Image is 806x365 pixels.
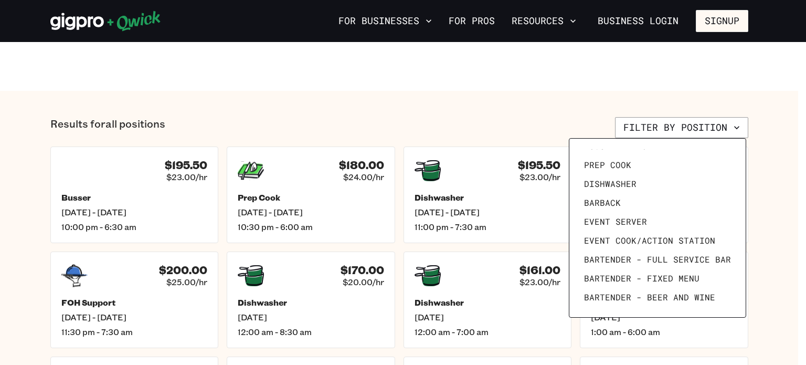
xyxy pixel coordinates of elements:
[584,273,699,284] span: Bartender - Fixed Menu
[584,160,631,170] span: Prep Cook
[584,216,647,227] span: Event Server
[584,179,637,189] span: Dishwasher
[584,292,715,303] span: Bartender - Beer and Wine
[580,149,735,307] ul: Filter by position
[584,197,621,208] span: Barback
[584,254,731,265] span: Bartender - Full Service Bar
[584,235,715,246] span: Event Cook/Action Station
